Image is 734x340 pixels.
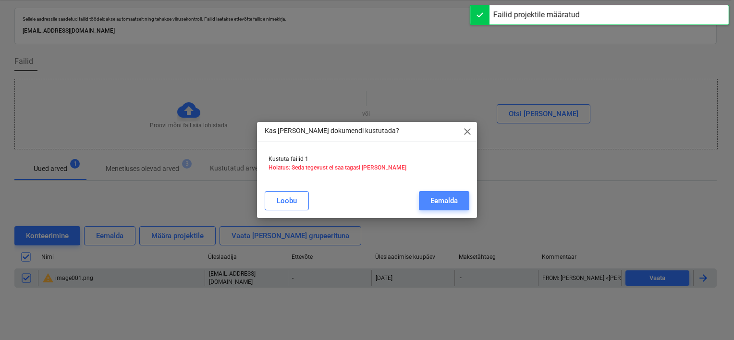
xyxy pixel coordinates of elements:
[269,164,465,172] p: Hoiatus: Seda tegevust ei saa tagasi [PERSON_NAME]
[462,126,473,137] span: close
[265,126,399,136] p: Kas [PERSON_NAME] dokumendi kustutada?
[269,155,465,163] p: Kustuta failid 1
[265,191,309,210] button: Loobu
[493,9,580,21] div: Failid projektile määratud
[430,194,458,207] div: Eemalda
[277,194,297,207] div: Loobu
[419,191,469,210] button: Eemalda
